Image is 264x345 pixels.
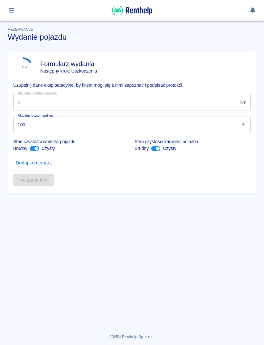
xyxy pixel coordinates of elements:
[13,157,54,169] button: Dodaj komentarz
[8,27,33,31] span: Rezerwacje
[13,138,129,145] p: Stan czystości wnętrza pojazdu
[40,68,97,74] p: Następny krok: Uszkodzenia
[8,33,256,42] h3: Wydanie pojazdu
[13,145,27,152] p: Brudny
[40,60,97,68] h4: Formularz wydania
[240,99,246,106] p: km
[112,12,152,17] a: Renthelp logo
[13,82,251,89] p: Uzupełnij dane eksploatacyjne, by klient mógł się z nimi zapoznać i podpisać protokół.
[42,145,55,152] p: Czysty
[18,113,53,118] label: Aktualny poziom paliwa
[112,5,152,16] img: Renthelp logo
[135,145,149,152] p: Brudny
[242,121,246,128] p: %
[163,145,176,152] p: Czysty
[19,65,27,69] div: 1 z 6
[135,138,251,145] p: Stan czystości karoserii pojazdu
[18,91,57,96] label: Aktualny przebieg pojazdu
